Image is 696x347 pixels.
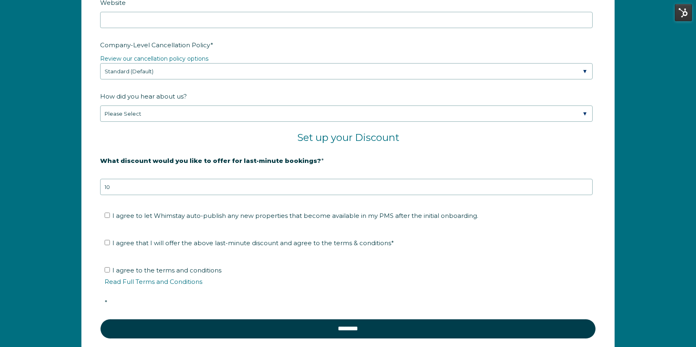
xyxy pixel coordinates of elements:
strong: 20% is recommended, minimum of 10% [100,171,228,178]
input: I agree that I will offer the above last-minute discount and agree to the terms & conditions* [105,240,110,245]
span: Company-Level Cancellation Policy [100,39,210,51]
input: I agree to let Whimstay auto-publish any new properties that become available in my PMS after the... [105,213,110,218]
a: Review our cancellation policy options [100,55,208,62]
span: How did you hear about us? [100,90,187,103]
img: HubSpot Tools Menu Toggle [675,4,692,21]
span: I agree to let Whimstay auto-publish any new properties that become available in my PMS after the... [112,212,478,220]
span: I agree that I will offer the above last-minute discount and agree to the terms & conditions [112,239,394,247]
strong: What discount would you like to offer for last-minute bookings? [100,157,321,165]
a: Read Full Terms and Conditions [105,278,202,286]
span: Set up your Discount [297,132,399,143]
input: I agree to the terms and conditionsRead Full Terms and Conditions* [105,267,110,272]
